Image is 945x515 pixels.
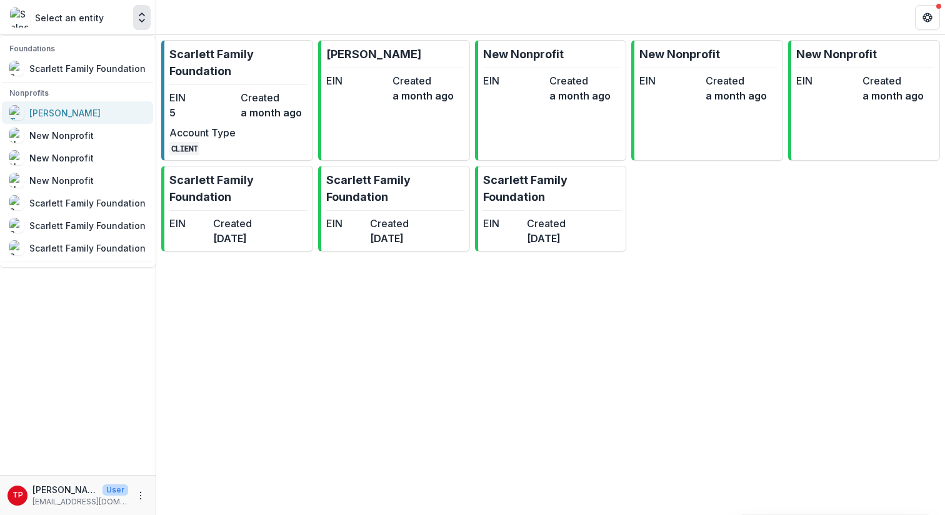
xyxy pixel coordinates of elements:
[796,73,857,88] dt: EIN
[639,73,701,88] dt: EIN
[102,484,128,496] p: User
[169,216,208,231] dt: EIN
[318,166,470,252] a: Scarlett Family FoundationEINCreated[DATE]
[241,90,307,105] dt: Created
[392,88,454,103] dd: a month ago
[483,46,564,63] p: New Nonprofit
[862,73,924,88] dt: Created
[706,73,767,88] dt: Created
[169,125,236,140] dt: Account Type
[133,5,151,30] button: Open entity switcher
[241,105,307,120] dd: a month ago
[326,73,387,88] dt: EIN
[483,216,522,231] dt: EIN
[161,166,313,252] a: Scarlett Family FoundationEINCreated[DATE]
[788,40,940,161] a: New NonprofitEINCreateda month ago
[326,46,421,63] p: [PERSON_NAME]
[549,88,611,103] dd: a month ago
[32,483,97,496] p: [PERSON_NAME]
[10,8,30,28] img: Select an entity
[169,142,199,155] code: CLIENT
[32,496,128,507] p: [EMAIL_ADDRESS][DOMAIN_NAME]
[639,46,720,63] p: New Nonprofit
[318,40,470,161] a: [PERSON_NAME]EINCreateda month ago
[915,5,940,30] button: Get Help
[370,231,409,246] dd: [DATE]
[133,488,148,503] button: More
[169,90,236,105] dt: EIN
[527,231,566,246] dd: [DATE]
[862,88,924,103] dd: a month ago
[475,166,627,252] a: Scarlett Family FoundationEINCreated[DATE]
[326,171,464,205] p: Scarlett Family Foundation
[475,40,627,161] a: New NonprofitEINCreateda month ago
[549,73,611,88] dt: Created
[213,231,252,246] dd: [DATE]
[796,46,877,63] p: New Nonprofit
[213,216,252,231] dt: Created
[161,40,313,161] a: Scarlett Family FoundationEIN5Createda month agoAccount TypeCLIENT
[35,11,104,24] p: Select an entity
[483,73,544,88] dt: EIN
[169,171,307,205] p: Scarlett Family Foundation
[483,171,621,205] p: Scarlett Family Foundation
[169,46,307,79] p: Scarlett Family Foundation
[12,491,23,499] div: Tom Parrish
[527,216,566,231] dt: Created
[326,216,365,231] dt: EIN
[631,40,783,161] a: New NonprofitEINCreateda month ago
[392,73,454,88] dt: Created
[370,216,409,231] dt: Created
[169,105,236,120] dd: 5
[706,88,767,103] dd: a month ago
